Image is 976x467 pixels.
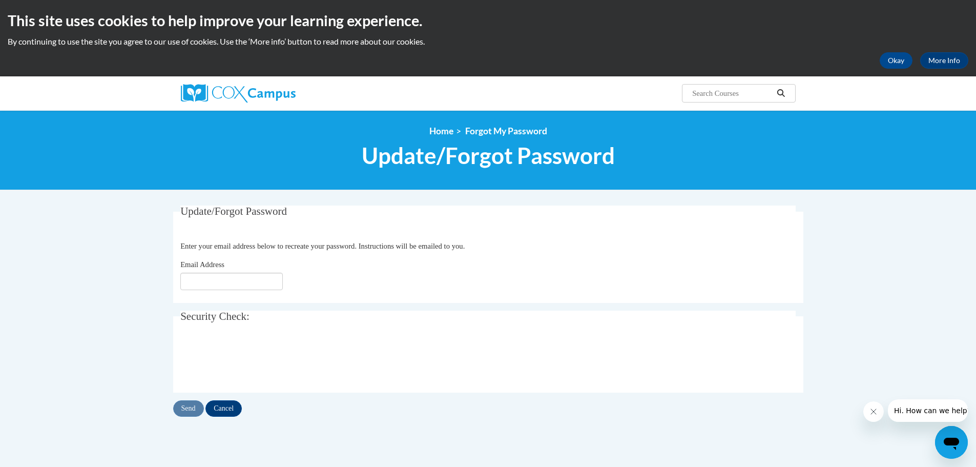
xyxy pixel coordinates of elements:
span: Update/Forgot Password [180,205,287,217]
iframe: Button to launch messaging window [935,426,968,459]
span: Hi. How can we help? [6,7,83,15]
iframe: Close message [863,401,884,422]
span: Forgot My Password [465,126,547,136]
a: Home [429,126,453,136]
input: Email [180,273,283,290]
img: Cox Campus [181,84,296,103]
span: Email Address [180,260,224,269]
span: Enter your email address below to recreate your password. Instructions will be emailed to you. [180,242,465,250]
h2: This site uses cookies to help improve your learning experience. [8,10,968,31]
span: Update/Forgot Password [362,142,615,169]
button: Search [773,87,788,99]
button: Okay [880,52,912,69]
span: Security Check: [180,310,250,322]
input: Cancel [205,400,242,417]
iframe: Message from company [888,399,968,422]
a: Cox Campus [181,84,376,103]
iframe: reCAPTCHA [180,340,336,380]
p: By continuing to use the site you agree to our use of cookies. Use the ‘More info’ button to read... [8,36,968,47]
a: More Info [920,52,968,69]
input: Search Courses [691,87,773,99]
